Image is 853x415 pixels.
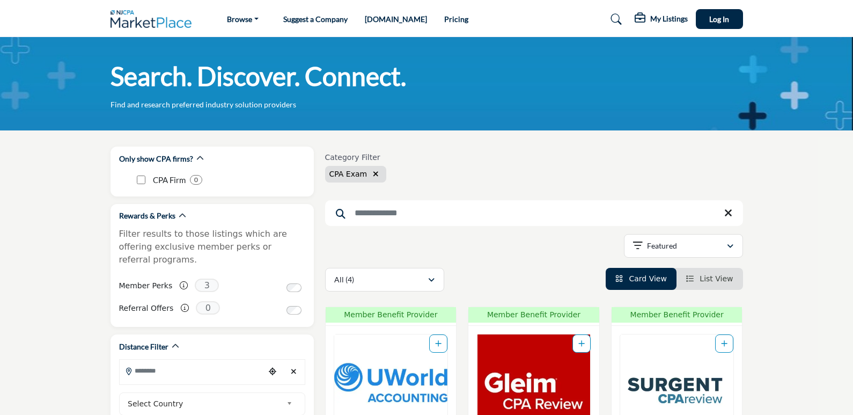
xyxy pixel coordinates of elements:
label: Member Perks [119,276,173,295]
h2: Only show CPA firms? [119,154,193,164]
h1: Search. Discover. Connect. [111,60,406,93]
a: Add To List [578,339,585,348]
span: List View [700,274,733,283]
p: Featured [647,241,677,251]
button: All (4) [325,268,444,292]
b: 0 [194,176,198,184]
a: View List [686,274,733,283]
span: Card View [629,274,666,283]
button: Log In [696,9,743,29]
input: Search Location [120,360,264,381]
span: Select Country [128,397,282,410]
p: All (4) [334,274,354,285]
a: Suggest a Company [283,14,348,24]
a: Browse [219,12,266,27]
p: CPA Firm: CPA Firm [153,174,186,186]
div: 0 Results For CPA Firm [190,175,202,185]
span: 3 [195,279,219,292]
input: Search Keyword [325,200,743,226]
a: View Card [615,274,667,283]
input: Switch to Referral Offers [286,306,302,315]
a: Search [600,11,629,28]
h2: Rewards & Perks [119,210,175,221]
h2: Distance Filter [119,341,168,352]
span: Member Benefit Provider [472,309,596,321]
button: Featured [624,234,743,258]
div: Clear search location [286,360,302,383]
span: Member Benefit Provider [615,309,739,321]
input: Switch to Member Perks [286,283,302,292]
span: CPA Exam [329,170,367,178]
input: CPA Firm checkbox [137,176,145,184]
a: Add To List [435,339,442,348]
span: Member Benefit Provider [329,309,453,321]
h5: My Listings [650,14,688,24]
div: Choose your current location [264,360,281,383]
li: Card View [606,268,676,290]
span: 0 [196,301,220,315]
label: Referral Offers [119,299,174,318]
a: Add To List [721,339,727,348]
li: List View [676,268,743,290]
p: Filter results to those listings which are offering exclusive member perks or referral programs. [119,228,305,266]
a: Pricing [444,14,468,24]
img: Site Logo [111,10,197,28]
h6: Category Filter [325,153,386,162]
a: [DOMAIN_NAME] [365,14,427,24]
div: My Listings [635,13,688,26]
span: Log In [709,14,729,24]
p: Find and research preferred industry solution providers [111,99,296,110]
